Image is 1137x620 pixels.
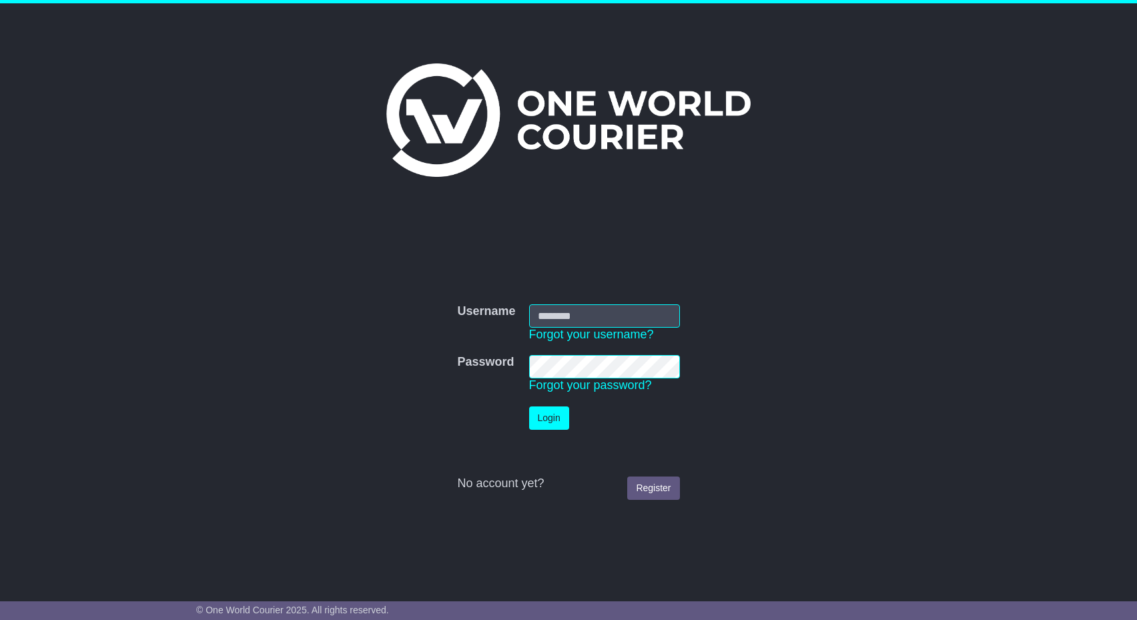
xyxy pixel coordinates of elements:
button: Login [529,406,569,430]
label: Password [457,355,514,370]
img: One World [386,63,751,177]
div: No account yet? [457,477,679,491]
a: Forgot your username? [529,328,654,341]
label: Username [457,304,515,319]
a: Forgot your password? [529,378,652,392]
a: Register [627,477,679,500]
span: © One World Courier 2025. All rights reserved. [196,605,389,615]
